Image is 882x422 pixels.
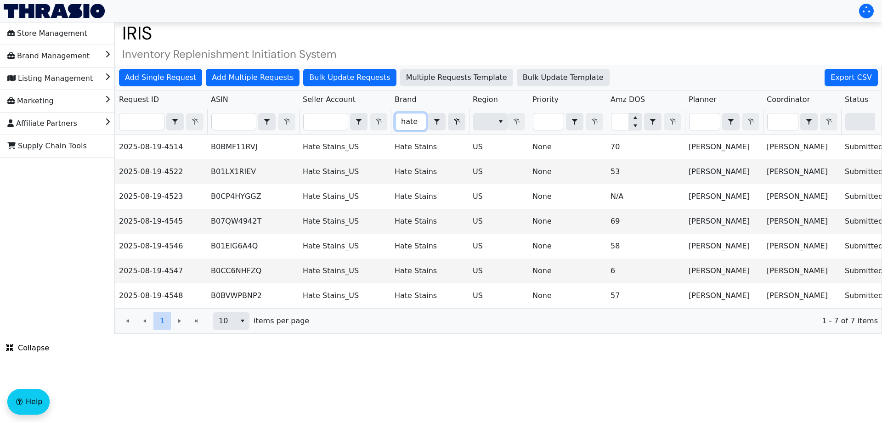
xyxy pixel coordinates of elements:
[160,315,164,326] span: 1
[299,159,391,184] td: Hate Stains_US
[566,113,583,130] button: select
[7,116,77,131] span: Affiliate Partners
[4,4,105,18] img: Thrasio Logo
[763,109,841,135] th: Filter
[469,259,529,283] td: US
[299,283,391,308] td: Hate Stains_US
[685,159,763,184] td: [PERSON_NAME]
[469,159,529,184] td: US
[763,283,841,308] td: [PERSON_NAME]
[395,94,417,105] span: Brand
[517,69,610,86] button: Bulk Update Template
[685,184,763,209] td: [PERSON_NAME]
[317,315,878,326] span: 1 - 7 of 7 items
[685,109,763,135] th: Filter
[115,48,882,61] h4: Inventory Replenishment Initiation System
[607,283,685,308] td: 57
[207,259,299,283] td: B0CC6NHFZQ
[529,234,607,259] td: None
[685,259,763,283] td: [PERSON_NAME]
[115,234,207,259] td: 2025-08-19-4546
[611,113,628,130] input: Filter
[350,113,367,130] span: Choose Operator
[763,259,841,283] td: [PERSON_NAME]
[469,234,529,259] td: US
[303,94,356,105] span: Seller Account
[532,94,559,105] span: Priority
[825,69,878,86] button: Export CSV
[800,113,818,130] span: Choose Operator
[689,94,717,105] span: Planner
[207,209,299,234] td: B07QW4942T
[119,94,159,105] span: Request ID
[153,312,171,330] button: Page 1
[801,113,817,130] button: select
[685,283,763,308] td: [PERSON_NAME]
[628,122,642,130] button: Decrease value
[448,113,465,130] button: Clear
[351,113,367,130] button: select
[299,109,391,135] th: Filter
[299,234,391,259] td: Hate Stains_US
[566,113,583,130] span: Choose Operator
[115,283,207,308] td: 2025-08-19-4548
[207,109,299,135] th: Filter
[125,72,196,83] span: Add Single Request
[391,234,469,259] td: Hate Stains
[26,396,42,407] span: Help
[396,113,426,130] input: Filter
[207,184,299,209] td: B0CP4HYGGZ
[7,26,87,41] span: Store Management
[763,209,841,234] td: [PERSON_NAME]
[7,139,87,153] span: Supply Chain Tools
[391,159,469,184] td: Hate Stains
[685,209,763,234] td: [PERSON_NAME]
[722,113,740,130] span: Choose Operator
[473,113,508,130] span: Filter
[212,113,256,130] input: Filter
[533,113,564,130] input: Filter
[6,343,49,354] span: Collapse
[763,234,841,259] td: [PERSON_NAME]
[309,72,390,83] span: Bulk Update Requests
[607,159,685,184] td: 53
[206,69,300,86] button: Add Multiple Requests
[115,209,207,234] td: 2025-08-19-4545
[690,113,720,130] input: Filter
[115,159,207,184] td: 2025-08-19-4522
[115,22,882,44] h1: IRIS
[115,135,207,159] td: 2025-08-19-4514
[473,94,498,105] span: Region
[469,209,529,234] td: US
[607,109,685,135] th: Filter
[304,113,348,130] input: Filter
[406,72,507,83] span: Multiple Requests Template
[763,159,841,184] td: [PERSON_NAME]
[763,184,841,209] td: [PERSON_NAME]
[628,113,642,122] button: Increase value
[469,283,529,308] td: US
[207,234,299,259] td: B01EIG6A4Q
[494,113,507,130] button: select
[529,184,607,209] td: None
[529,159,607,184] td: None
[258,113,276,130] span: Choose Operator
[7,49,90,63] span: Brand Management
[529,209,607,234] td: None
[529,109,607,135] th: Filter
[685,135,763,159] td: [PERSON_NAME]
[207,283,299,308] td: B0BVWPBNP2
[259,113,275,130] button: select
[768,113,798,130] input: Filter
[607,184,685,209] td: N/A
[845,94,868,105] span: Status
[611,94,645,105] span: Amz DOS
[212,72,294,83] span: Add Multiple Requests
[207,135,299,159] td: B0BMF11RVJ
[119,113,164,130] input: Filter
[119,69,202,86] button: Add Single Request
[207,159,299,184] td: B01LX1RIEV
[400,69,513,86] button: Multiple Requests Template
